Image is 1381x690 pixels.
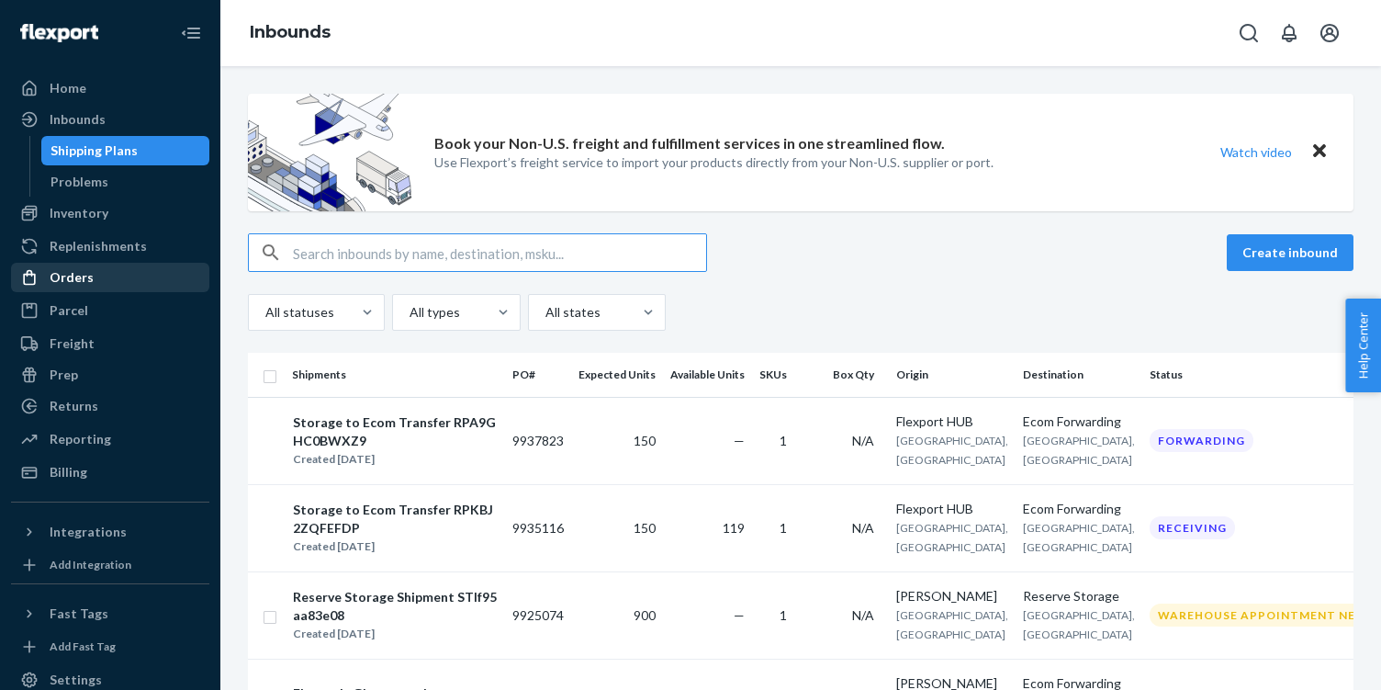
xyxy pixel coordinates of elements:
[663,353,752,397] th: Available Units
[1023,521,1135,554] span: [GEOGRAPHIC_DATA], [GEOGRAPHIC_DATA]
[408,303,410,322] input: All types
[780,607,787,623] span: 1
[634,607,656,623] span: 900
[1227,234,1353,271] button: Create inbound
[1023,587,1135,605] div: Reserve Storage
[505,484,571,571] td: 9935116
[50,430,111,448] div: Reporting
[50,79,86,97] div: Home
[11,329,209,358] a: Freight
[50,204,108,222] div: Inventory
[11,232,209,261] a: Replenishments
[734,433,745,448] span: —
[50,639,116,654] div: Add Fast Tag
[50,463,87,481] div: Billing
[505,397,571,484] td: 9937823
[50,366,78,384] div: Prep
[50,397,98,415] div: Returns
[41,167,210,197] a: Problems
[896,521,1008,554] span: [GEOGRAPHIC_DATA], [GEOGRAPHIC_DATA]
[11,599,209,628] button: Fast Tags
[505,571,571,659] td: 9925074
[50,334,95,353] div: Freight
[50,557,131,572] div: Add Integration
[780,520,787,536] span: 1
[1023,608,1135,641] span: [GEOGRAPHIC_DATA], [GEOGRAPHIC_DATA]
[173,15,209,51] button: Close Navigation
[39,13,105,29] span: Support
[50,301,88,320] div: Parcel
[434,153,994,172] p: Use Flexport’s freight service to import your products directly from your Non-U.S. supplier or port.
[780,433,787,448] span: 1
[896,608,1008,641] span: [GEOGRAPHIC_DATA], [GEOGRAPHIC_DATA]
[250,22,331,42] a: Inbounds
[11,296,209,325] a: Parcel
[734,607,745,623] span: —
[20,24,98,42] img: Flexport logo
[634,433,656,448] span: 150
[11,198,209,228] a: Inventory
[293,413,497,450] div: Storage to Ecom Transfer RPA9GHC0BWXZ9
[434,133,945,154] p: Book your Non-U.S. freight and fulfillment services in one streamlined flow.
[1023,434,1135,467] span: [GEOGRAPHIC_DATA], [GEOGRAPHIC_DATA]
[11,554,209,576] a: Add Integration
[51,141,138,160] div: Shipping Plans
[544,303,545,322] input: All states
[50,671,102,689] div: Settings
[634,520,656,536] span: 150
[896,434,1008,467] span: [GEOGRAPHIC_DATA], [GEOGRAPHIC_DATA]
[11,263,209,292] a: Orders
[50,605,108,623] div: Fast Tags
[41,136,210,165] a: Shipping Plans
[723,520,745,536] span: 119
[889,353,1016,397] th: Origin
[1023,413,1135,431] div: Ecom Forwarding
[50,523,127,541] div: Integrations
[1271,15,1308,51] button: Open notifications
[50,268,94,287] div: Orders
[1308,139,1331,165] button: Close
[293,537,497,556] div: Created [DATE]
[264,303,265,322] input: All statuses
[1345,299,1381,392] button: Help Center
[1016,353,1142,397] th: Destination
[1311,15,1348,51] button: Open account menu
[293,625,497,643] div: Created [DATE]
[285,353,505,397] th: Shipments
[1150,516,1235,539] div: Receiving
[896,587,1008,605] div: [PERSON_NAME]
[11,105,209,134] a: Inbounds
[1230,15,1267,51] button: Open Search Box
[11,636,209,658] a: Add Fast Tag
[51,173,108,191] div: Problems
[896,413,1008,431] div: Flexport HUB
[11,517,209,547] button: Integrations
[11,391,209,421] a: Returns
[852,520,874,536] span: N/A
[752,353,802,397] th: SKUs
[293,501,497,537] div: Storage to Ecom Transfer RPKBJ2ZQFEFDP
[293,588,497,625] div: Reserve Storage Shipment STIf95aa83e08
[50,110,106,129] div: Inbounds
[1208,139,1304,165] button: Watch video
[505,353,571,397] th: PO#
[1150,429,1253,452] div: Forwarding
[293,234,706,271] input: Search inbounds by name, destination, msku...
[852,607,874,623] span: N/A
[802,353,889,397] th: Box Qty
[50,237,147,255] div: Replenishments
[1023,500,1135,518] div: Ecom Forwarding
[852,433,874,448] span: N/A
[11,74,209,103] a: Home
[896,500,1008,518] div: Flexport HUB
[11,458,209,487] a: Billing
[235,6,345,60] ol: breadcrumbs
[11,360,209,390] a: Prep
[11,424,209,454] a: Reporting
[571,353,663,397] th: Expected Units
[293,450,497,469] div: Created [DATE]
